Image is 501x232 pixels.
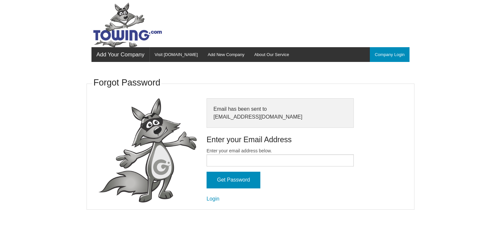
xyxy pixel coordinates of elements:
img: fox-Presenting.png [98,98,197,203]
label: Enter your email address below. [207,147,354,166]
a: Visit [DOMAIN_NAME] [150,47,203,62]
a: Add Your Company [91,47,150,62]
input: Enter your email address below. [207,154,354,166]
a: Add New Company [203,47,249,62]
a: About Our Service [249,47,294,62]
input: Get Password [207,172,260,188]
a: Login [207,196,219,202]
div: Email has been sent to [EMAIL_ADDRESS][DOMAIN_NAME] [207,98,354,128]
h4: Enter your Email Address [207,134,354,145]
h3: Forgot Password [93,77,160,89]
a: Company Login [370,47,410,62]
img: Towing.com Logo [91,3,164,47]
